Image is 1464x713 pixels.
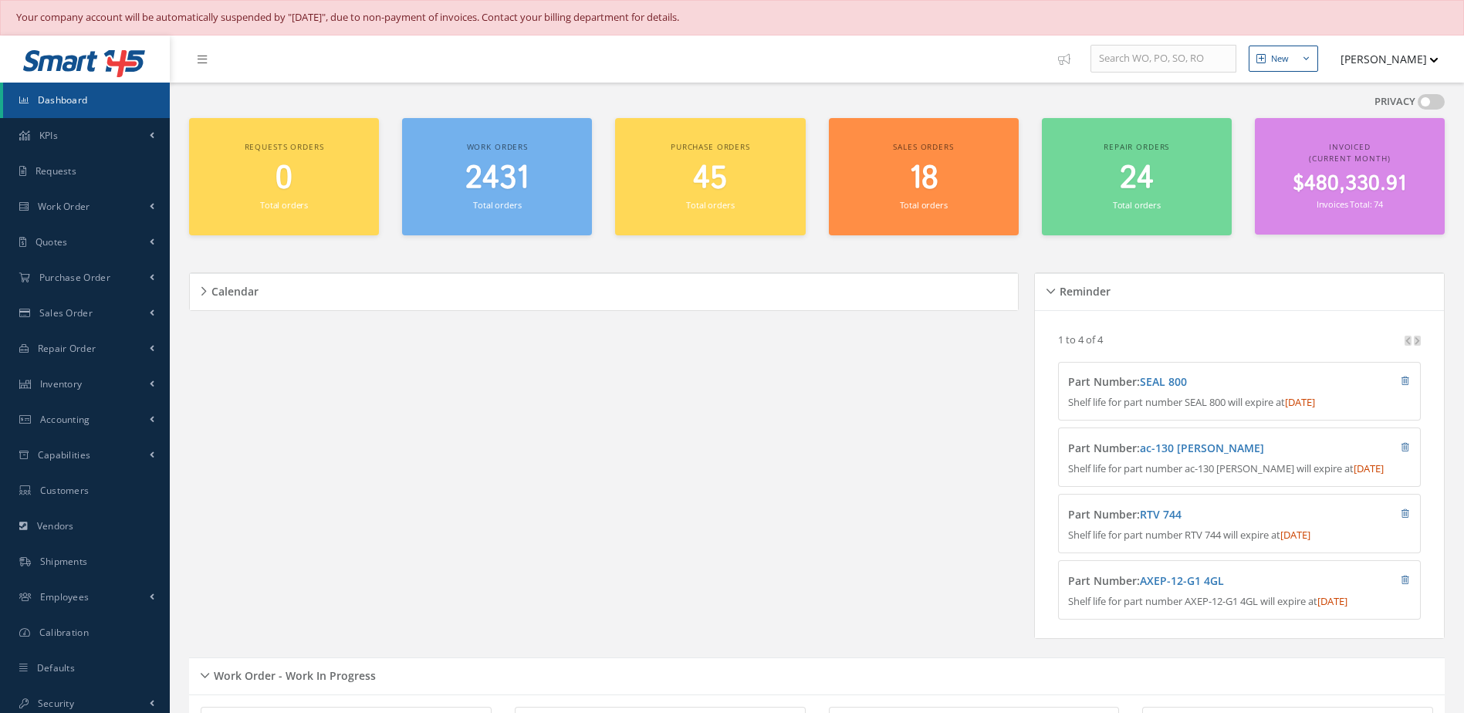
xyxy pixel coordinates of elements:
span: KPIs [39,129,58,142]
button: [PERSON_NAME] [1326,44,1439,74]
a: Invoiced (Current Month) $480,330.91 Invoices Total: 74 [1255,118,1445,235]
span: Sales Order [39,306,93,319]
p: Shelf life for part number ac-130 [PERSON_NAME] will expire at [1068,461,1410,477]
a: Work orders 2431 Total orders [402,118,592,236]
div: Your company account will be automatically suspended by "[DATE]", due to non-payment of invoices.... [16,10,1448,25]
span: : [1137,374,1187,389]
span: Shipments [40,555,88,568]
p: 1 to 4 of 4 [1058,333,1103,346]
span: Work Order [38,200,90,213]
a: ac-130 [PERSON_NAME] [1140,441,1264,455]
span: Dashboard [38,93,88,106]
span: Repair Order [38,342,96,355]
span: Accounting [40,413,90,426]
span: (Current Month) [1309,153,1390,164]
p: Shelf life for part number AXEP-12-G1 4GL will expire at [1068,594,1410,610]
span: Sales orders [893,141,953,152]
h5: Reminder [1055,280,1111,299]
span: Requests [36,164,76,177]
div: New [1271,52,1289,66]
span: Calibration [39,626,89,639]
span: Purchase orders [671,141,750,152]
a: Purchase orders 45 Total orders [615,118,805,236]
span: : [1137,573,1224,588]
a: Dashboard [3,83,170,118]
p: Shelf life for part number SEAL 800 will expire at [1068,395,1410,411]
span: 24 [1120,157,1154,201]
span: [DATE] [1317,594,1347,608]
span: Repair orders [1104,141,1169,152]
span: Security [38,697,74,710]
a: AXEP-12-G1 4GL [1140,573,1224,588]
label: PRIVACY [1374,94,1415,110]
h4: Part Number [1068,509,1319,522]
small: Total orders [1113,199,1161,211]
span: [DATE] [1280,528,1310,542]
span: Inventory [40,377,83,390]
h4: Part Number [1068,442,1319,455]
a: RTV 744 [1140,507,1182,522]
h5: Work Order - Work In Progress [209,664,376,683]
span: : [1137,507,1182,522]
small: Total orders [900,199,948,211]
span: Quotes [36,235,68,248]
span: Defaults [37,661,75,674]
h5: Calendar [207,280,259,299]
span: 2431 [465,157,529,201]
span: : [1137,441,1264,455]
span: Work orders [467,141,528,152]
a: Show Tips [1050,35,1090,83]
p: Shelf life for part number RTV 744 will expire at [1068,528,1410,543]
span: 0 [276,157,292,201]
span: $480,330.91 [1293,169,1406,199]
a: Requests orders 0 Total orders [189,118,379,236]
span: [DATE] [1354,461,1384,475]
small: Invoices Total: 74 [1317,198,1383,210]
h4: Part Number [1068,575,1319,588]
small: Total orders [260,199,308,211]
input: Search WO, PO, SO, RO [1090,45,1236,73]
span: Capabilities [38,448,91,461]
span: Vendors [37,519,74,532]
a: Repair orders 24 Total orders [1042,118,1232,236]
span: 45 [693,157,727,201]
span: 18 [909,157,938,201]
span: Customers [40,484,90,497]
span: Employees [40,590,90,603]
span: Purchase Order [39,271,110,284]
small: Total orders [473,199,521,211]
span: [DATE] [1285,395,1315,409]
a: Sales orders 18 Total orders [829,118,1019,236]
h4: Part Number [1068,376,1319,389]
a: SEAL 800 [1140,374,1187,389]
button: New [1249,46,1318,73]
span: Invoiced [1329,141,1371,152]
small: Total orders [686,199,734,211]
span: Requests orders [245,141,324,152]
